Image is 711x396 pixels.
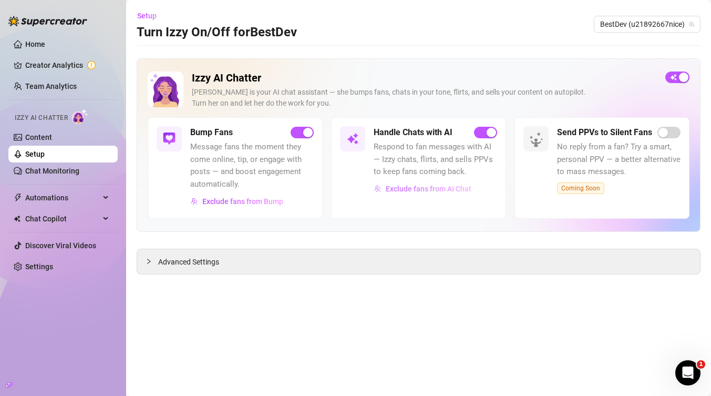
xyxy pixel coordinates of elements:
[557,126,652,139] h5: Send PPVs to Silent Fans
[191,198,198,205] img: svg%3e
[675,360,700,385] iframe: Intercom live chat
[25,189,100,206] span: Automations
[146,256,158,267] div: collapsed
[5,381,13,389] span: build
[190,193,284,210] button: Exclude fans from Bump
[374,141,497,178] span: Respond to fan messages with AI — Izzy chats, flirts, and sells PPVs to keep fans coming back.
[557,182,604,194] span: Coming Soon
[202,197,283,206] span: Exclude fans from Bump
[25,82,77,90] a: Team Analytics
[374,185,382,192] img: svg%3e
[146,258,152,265] span: collapsed
[14,194,22,202] span: thunderbolt
[697,360,705,369] span: 1
[25,133,52,141] a: Content
[25,262,53,271] a: Settings
[163,133,176,145] img: svg%3e
[557,141,681,178] span: No reply from a fan? Try a smart, personal PPV — a better alternative to mass messages.
[72,109,88,124] img: AI Chatter
[346,133,359,145] img: svg%3e
[688,21,695,27] span: team
[137,24,297,41] h3: Turn Izzy On/Off for BestDev
[25,241,96,250] a: Discover Viral Videos
[25,40,45,48] a: Home
[25,210,100,227] span: Chat Copilot
[14,215,20,222] img: Chat Copilot
[600,16,694,32] span: BestDev (u21892667nice)
[25,167,79,175] a: Chat Monitoring
[158,256,219,268] span: Advanced Settings
[137,12,157,20] span: Setup
[192,72,657,85] h2: Izzy AI Chatter
[15,113,68,123] span: Izzy AI Chatter
[190,141,314,190] span: Message fans the moment they come online, tip, or engage with posts — and boost engagement automa...
[190,126,233,139] h5: Bump Fans
[148,72,183,107] img: Izzy AI Chatter
[25,57,109,74] a: Creator Analytics exclamation-circle
[529,132,546,149] img: silent-fans-ppv-o-N6Mmdf.svg
[374,126,452,139] h5: Handle Chats with AI
[137,7,165,24] button: Setup
[8,16,87,26] img: logo-BBDzfeDw.svg
[386,185,471,193] span: Exclude fans from AI Chat
[374,180,472,197] button: Exclude fans from AI Chat
[25,150,45,158] a: Setup
[192,87,657,109] div: [PERSON_NAME] is your AI chat assistant — she bumps fans, chats in your tone, flirts, and sells y...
